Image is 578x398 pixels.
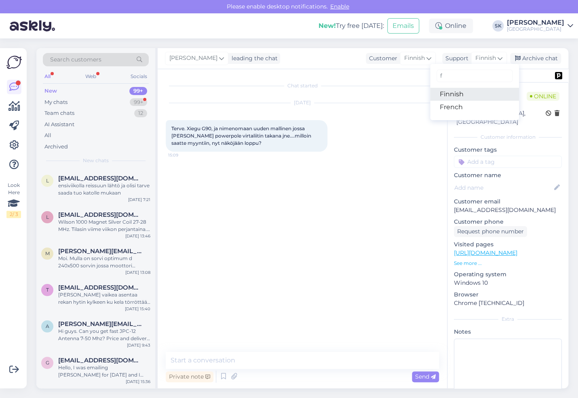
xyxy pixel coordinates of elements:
[58,357,142,364] span: galaxi88@protonmail.com
[127,342,150,348] div: [DATE] 9:43
[58,291,150,306] div: [PERSON_NAME] vaikea asentaa rekan hytin kylkeen ku kela törröttää ulkona ton 10 cm ja tarttuu ok...
[228,54,278,63] div: leading the chat
[404,54,425,63] span: Finnish
[454,146,562,154] p: Customer tags
[43,71,52,82] div: All
[84,71,98,82] div: Web
[46,360,49,366] span: g
[126,379,150,385] div: [DATE] 15:36
[366,54,397,63] div: Customer
[319,21,384,31] div: Try free [DATE]:
[6,211,21,218] div: 2 / 3
[45,250,50,256] span: m
[415,373,436,380] span: Send
[6,55,22,70] img: Askly Logo
[454,299,562,307] p: Chrome [TECHNICAL_ID]
[527,92,559,101] span: Online
[430,101,519,114] a: French
[454,156,562,168] input: Add a tag
[58,175,142,182] span: lacrits68@gmail.com
[507,26,564,32] div: [GEOGRAPHIC_DATA]
[46,287,49,293] span: t
[454,315,562,323] div: Extra
[555,72,562,79] img: pd
[319,22,336,30] b: New!
[510,53,561,64] div: Archive chat
[44,143,68,151] div: Archived
[387,18,419,34] button: Emails
[58,328,150,342] div: Hi guys. Can you get fast JPC-12 Antenna 7-50 Mhz? Price and delivery time? Thx
[454,171,562,180] p: Customer name
[129,87,147,95] div: 99+
[83,157,109,164] span: New chats
[475,54,496,63] span: Finnish
[58,182,150,197] div: ensiviikolla reissuun lähtö ja olisi tarve saada tuo katolle mukaan
[454,290,562,299] p: Browser
[429,19,473,33] div: Online
[454,260,562,267] p: See more ...
[454,226,527,237] div: Request phone number
[166,99,439,106] div: [DATE]
[454,270,562,279] p: Operating system
[430,88,519,101] a: Finnish
[437,70,513,82] input: Type to filter...
[454,183,553,192] input: Add name
[58,364,150,379] div: Hello, I was emailing [PERSON_NAME] for [DATE] and I think my email has problems and the mails I ...
[58,218,150,233] div: Wilson 1000 Magnet Silver Coil 27-28 MHz. Tilasin viime viikon perjantaina. Milloin toimitus? Ens...
[454,206,562,214] p: [EMAIL_ADDRESS][DOMAIN_NAME]
[507,19,564,26] div: [PERSON_NAME]
[129,71,149,82] div: Socials
[166,371,213,382] div: Private note
[166,82,439,89] div: Chat started
[46,214,49,220] span: l
[6,182,21,218] div: Look Here
[44,87,57,95] div: New
[454,197,562,206] p: Customer email
[454,133,562,141] div: Customer information
[492,20,504,32] div: SK
[58,255,150,269] div: Moi. Mulla on sorvi optimum d 240x500 sorvin jossa moottori YCYS7144L 750W täytyisi saada uusi mo...
[58,284,142,291] span: timppa.koski@kolumbus.fi
[171,125,312,146] span: Terve. Xiegu G90, ja nimenomaan uuden mallinen jossa [PERSON_NAME] powerpole virtaliitin takana j...
[44,131,51,140] div: All
[44,109,74,117] div: Team chats
[454,249,517,256] a: [URL][DOMAIN_NAME]
[46,178,49,184] span: l
[130,98,147,106] div: 99+
[134,109,147,117] div: 12
[442,54,468,63] div: Support
[454,218,562,226] p: Customer phone
[50,55,101,64] span: Search customers
[454,328,562,336] p: Notes
[125,306,150,312] div: [DATE] 15:40
[454,240,562,249] p: Visited pages
[454,279,562,287] p: Windows 10
[507,19,573,32] a: [PERSON_NAME][GEOGRAPHIC_DATA]
[44,98,68,106] div: My chats
[168,152,198,158] span: 15:09
[46,323,49,329] span: a
[58,248,142,255] span: marko.laitala@hotmail.com
[169,54,217,63] span: [PERSON_NAME]
[328,3,352,10] span: Enable
[125,269,150,275] div: [DATE] 13:08
[128,197,150,203] div: [DATE] 7:21
[58,320,142,328] span: aleksander.goman@gmail.com
[44,121,74,129] div: AI Assistant
[58,211,142,218] span: lacrits68@gmail.com
[125,233,150,239] div: [DATE] 13:46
